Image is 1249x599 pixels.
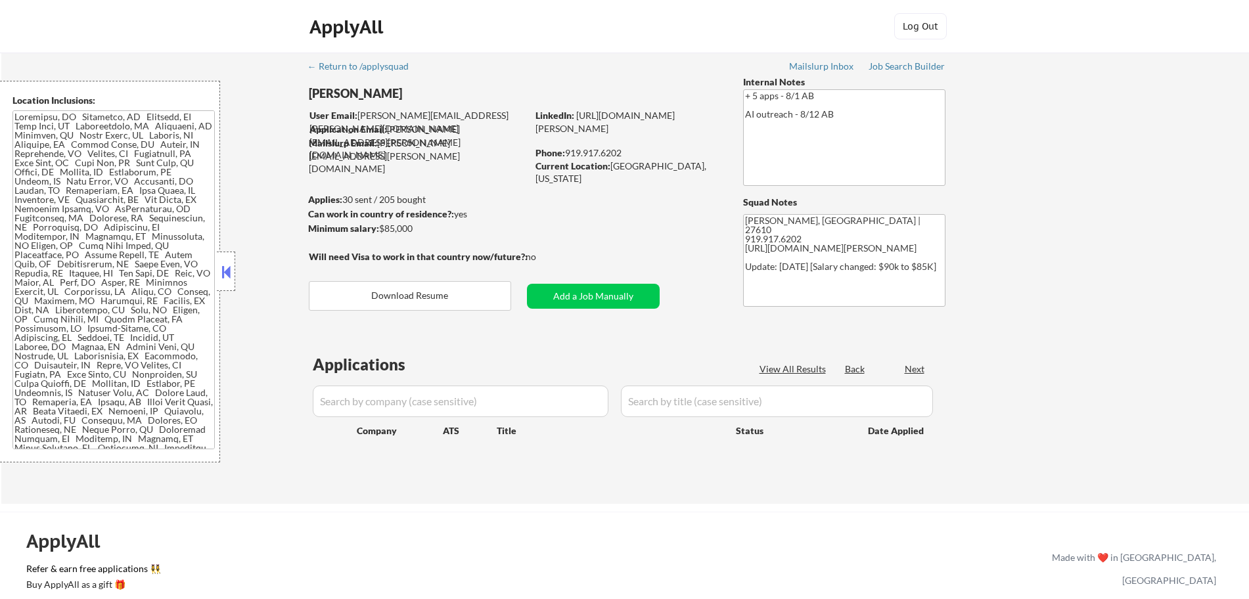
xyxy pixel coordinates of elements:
[26,564,777,578] a: Refer & earn free applications 👯‍♀️
[743,196,945,209] div: Squad Notes
[308,223,379,234] strong: Minimum salary:
[309,16,387,38] div: ApplyAll
[869,62,945,71] div: Job Search Builder
[868,424,926,437] div: Date Applied
[308,222,527,235] div: $85,000
[760,363,830,376] div: View All Results
[309,123,527,162] div: [PERSON_NAME][EMAIL_ADDRESS][PERSON_NAME][DOMAIN_NAME]
[309,251,528,262] strong: Will need Visa to work in that country now/future?:
[309,110,357,121] strong: User Email:
[308,208,454,219] strong: Can work in country of residence?:
[894,13,947,39] button: Log Out
[443,424,497,437] div: ATS
[357,424,443,437] div: Company
[26,578,158,594] a: Buy ApplyAll as a gift 🎁
[743,76,945,89] div: Internal Notes
[309,137,377,148] strong: Mailslurp Email:
[309,281,511,311] button: Download Resume
[309,85,579,102] div: [PERSON_NAME]
[307,62,421,71] div: ← Return to /applysquad
[869,61,945,74] a: Job Search Builder
[1047,546,1216,592] div: Made with ❤️ in [GEOGRAPHIC_DATA], [GEOGRAPHIC_DATA]
[12,94,215,107] div: Location Inclusions:
[789,62,855,71] div: Mailslurp Inbox
[308,208,523,221] div: yes
[535,110,675,134] a: [URL][DOMAIN_NAME][PERSON_NAME]
[307,61,421,74] a: ← Return to /applysquad
[309,137,527,175] div: [PERSON_NAME][EMAIL_ADDRESS][PERSON_NAME][DOMAIN_NAME]
[535,160,610,171] strong: Current Location:
[621,386,933,417] input: Search by title (case sensitive)
[789,61,855,74] a: Mailslurp Inbox
[526,250,563,263] div: no
[905,363,926,376] div: Next
[535,146,721,160] div: 919.917.6202
[308,194,342,205] strong: Applies:
[313,386,608,417] input: Search by company (case sensitive)
[497,424,723,437] div: Title
[535,147,565,158] strong: Phone:
[309,109,527,135] div: [PERSON_NAME][EMAIL_ADDRESS][PERSON_NAME][DOMAIN_NAME]
[535,160,721,185] div: [GEOGRAPHIC_DATA], [US_STATE]
[736,418,849,442] div: Status
[845,363,866,376] div: Back
[26,530,115,552] div: ApplyAll
[26,580,158,589] div: Buy ApplyAll as a gift 🎁
[527,284,660,309] button: Add a Job Manually
[309,123,387,135] strong: Application Email:
[535,110,574,121] strong: LinkedIn:
[313,357,443,372] div: Applications
[308,193,527,206] div: 30 sent / 205 bought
